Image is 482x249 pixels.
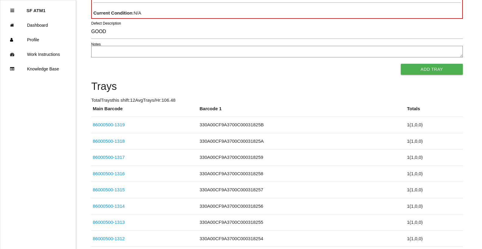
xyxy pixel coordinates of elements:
[405,198,463,214] td: 1 ( 1 , 0 , 0 )
[401,64,463,75] button: Add Tray
[26,3,46,13] p: SF ATM1
[405,165,463,182] td: 1 ( 1 , 0 , 0 )
[198,117,405,133] td: 330A00CF9A3700C00031825B
[93,187,125,192] a: 86000500-1315
[93,10,132,15] b: Current Condition
[91,42,101,47] label: Notes
[93,122,125,127] a: 86000500-1319
[405,214,463,231] td: 1 ( 1 , 0 , 0 )
[405,182,463,198] td: 1 ( 1 , 0 , 0 )
[198,214,405,231] td: 330A00CF9A3700C000318255
[198,105,405,117] th: Barcode 1
[198,165,405,182] td: 330A00CF9A3700C000318258
[0,32,76,47] a: Profile
[0,62,76,76] a: Knowledge Base
[405,149,463,166] td: 1 ( 1 , 0 , 0 )
[405,133,463,149] td: 1 ( 1 , 0 , 0 )
[93,171,125,176] a: 86000500-1316
[93,236,125,241] a: 86000500-1312
[405,230,463,247] td: 1 ( 1 , 0 , 0 )
[405,105,463,117] th: Totals
[93,10,141,15] span: : N/A
[10,3,14,18] div: Close
[198,133,405,149] td: 330A00CF9A3700C00031825A
[93,220,125,225] a: 86000500-1313
[198,182,405,198] td: 330A00CF9A3700C000318257
[91,105,198,117] th: Main Barcode
[93,138,125,144] a: 86000500-1318
[91,97,463,104] p: Total Trays this shift: 12 Avg Trays /Hr: 106.48
[93,203,125,209] a: 86000500-1314
[405,117,463,133] td: 1 ( 1 , 0 , 0 )
[0,18,76,32] a: Dashboard
[198,198,405,214] td: 330A00CF9A3700C000318256
[93,155,125,160] a: 86000500-1317
[0,47,76,62] a: Work Instructions
[198,149,405,166] td: 330A00CF9A3700C000318259
[198,230,405,247] td: 330A00CF9A3700C000318254
[91,81,463,92] h4: Trays
[91,21,121,26] label: Defect Description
